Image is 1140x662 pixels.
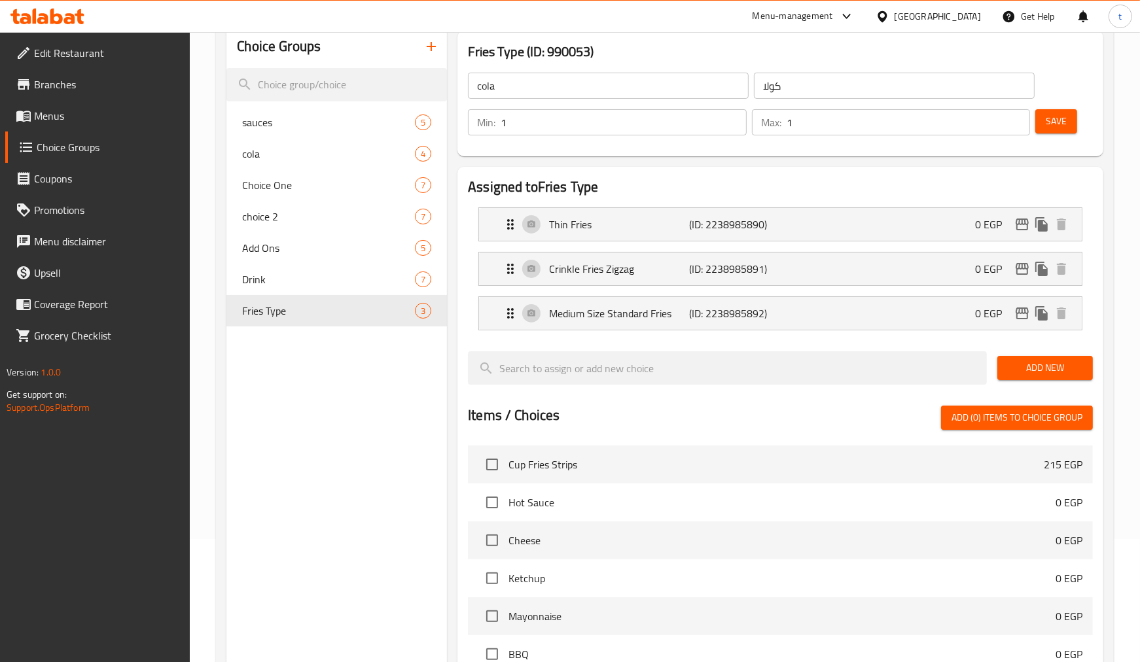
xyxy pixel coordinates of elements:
button: Add New [997,356,1093,380]
a: Upsell [5,257,190,288]
span: sauces [242,114,415,130]
a: Coverage Report [5,288,190,320]
span: Ketchup [508,570,1056,586]
p: Thin Fries [549,217,689,232]
p: 0 EGP [1056,646,1082,662]
span: Select choice [478,527,506,554]
div: Expand [479,253,1082,285]
p: 0 EGP [1056,532,1082,548]
button: edit [1012,259,1032,279]
span: 4 [416,148,431,160]
p: Crinkle Fries Zigzag [549,261,689,277]
input: search [226,68,447,101]
span: Get support on: [7,386,67,403]
span: Mayonnaise [508,608,1056,624]
span: Upsell [34,265,180,281]
a: Branches [5,69,190,100]
a: Grocery Checklist [5,320,190,351]
a: Coupons [5,163,190,194]
span: Branches [34,77,180,92]
div: Choices [415,146,431,162]
a: Support.OpsPlatform [7,399,90,416]
button: duplicate [1032,215,1052,234]
div: Add Ons5 [226,232,447,264]
span: Select choice [478,602,506,630]
span: Coverage Report [34,296,180,312]
h2: Choice Groups [237,37,321,56]
li: Expand [468,202,1093,247]
span: choice 2 [242,209,415,224]
span: Add New [1008,360,1082,376]
span: Choice One [242,177,415,193]
a: Edit Restaurant [5,37,190,69]
span: Grocery Checklist [34,328,180,343]
span: 7 [416,179,431,192]
button: Save [1035,109,1077,133]
button: delete [1052,215,1071,234]
span: Choice Groups [37,139,180,155]
span: Cup Fries Strips [508,457,1044,472]
p: 0 EGP [1056,570,1082,586]
p: Medium Size Standard Fries [549,305,689,321]
span: 5 [416,116,431,129]
div: Choices [415,209,431,224]
p: 0 EGP [1056,495,1082,510]
button: duplicate [1032,304,1052,323]
span: t [1118,9,1122,24]
p: 0 EGP [975,305,1012,321]
span: Select choice [478,489,506,516]
button: delete [1052,259,1071,279]
div: cola4 [226,138,447,169]
span: Select choice [478,451,506,478]
span: Menus [34,108,180,124]
div: Choices [415,303,431,319]
li: Expand [468,291,1093,336]
div: Fries Type3 [226,295,447,326]
div: Choices [415,271,431,287]
span: cola [242,146,415,162]
li: Expand [468,247,1093,291]
span: 1.0.0 [41,364,61,381]
button: delete [1052,304,1071,323]
h2: Items / Choices [468,406,560,425]
div: Choices [415,114,431,130]
a: Menu disclaimer [5,226,190,257]
div: sauces5 [226,107,447,138]
span: Menu disclaimer [34,234,180,249]
input: search [468,351,987,385]
span: Fries Type [242,303,415,319]
span: BBQ [508,646,1056,662]
p: 0 EGP [975,261,1012,277]
p: 215 EGP [1044,457,1082,472]
button: edit [1012,304,1032,323]
span: Version: [7,364,39,381]
span: Drink [242,271,415,287]
span: Hot Sauce [508,495,1056,510]
a: Choice Groups [5,131,190,163]
h2: Assigned to Fries Type [468,177,1093,197]
div: Drink7 [226,264,447,295]
p: Min: [477,114,495,130]
div: Menu-management [753,9,833,24]
p: Max: [761,114,781,130]
span: 3 [416,305,431,317]
button: duplicate [1032,259,1052,279]
button: edit [1012,215,1032,234]
span: 5 [416,242,431,254]
a: Menus [5,100,190,131]
div: choice 27 [226,201,447,232]
span: 7 [416,273,431,286]
span: 7 [416,211,431,223]
p: (ID: 2238985891) [689,261,783,277]
div: Expand [479,297,1082,330]
span: Edit Restaurant [34,45,180,61]
p: 0 EGP [1056,608,1082,624]
button: Add (0) items to choice group [941,406,1093,430]
div: Expand [479,208,1082,241]
div: Choice One7 [226,169,447,201]
a: Promotions [5,194,190,226]
p: 0 EGP [975,217,1012,232]
span: Add (0) items to choice group [952,409,1082,426]
p: (ID: 2238985890) [689,217,783,232]
div: [GEOGRAPHIC_DATA] [895,9,981,24]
